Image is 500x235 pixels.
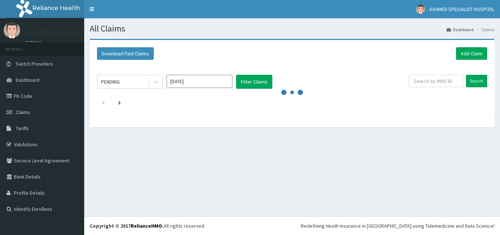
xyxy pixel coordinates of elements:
button: Filter Claims [236,75,272,89]
div: Redefining Heath Insurance in [GEOGRAPHIC_DATA] using Telemedicine and Data Science! [301,222,495,230]
a: Add Claim [456,47,487,60]
h1: All Claims [90,24,495,33]
input: Select Month and Year [167,75,232,88]
span: ASHMED SPECIALIST HOSPITAL [429,6,495,12]
span: Claims [16,109,30,115]
span: Switch Providers [16,60,53,67]
input: Search [466,75,487,87]
p: ASHMED SPECIALIST HOSPITAL [26,30,113,36]
footer: All rights reserved. [84,216,500,235]
a: RelianceHMO [131,223,162,229]
a: Online [26,40,43,45]
div: PENDING [101,78,120,85]
span: Dashboard [16,77,40,83]
a: Dashboard [447,26,474,33]
img: User Image [416,5,425,14]
span: Tariffs [16,125,29,132]
input: Search by HMO ID [409,75,463,87]
li: Claims [474,26,495,33]
a: Previous page [102,99,105,106]
svg: audio-loading [281,81,303,103]
strong: Copyright © 2017 . [90,223,164,229]
img: User Image [4,22,20,38]
button: Download Paid Claims [97,47,154,60]
a: Next page [118,99,121,106]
